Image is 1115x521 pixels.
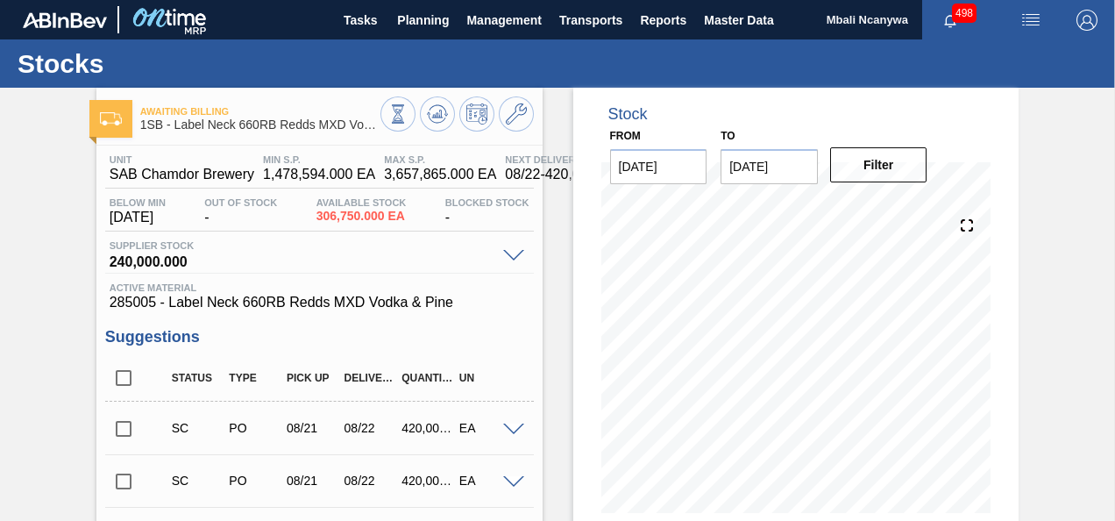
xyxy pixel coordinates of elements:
[316,210,407,223] span: 306,750.000 EA
[505,167,642,182] span: 08/22 - 420,000.000 EA
[282,474,344,488] div: 08/21/2025
[110,167,254,182] span: SAB Chamdor Brewery
[110,154,254,165] span: Unit
[704,10,773,31] span: Master Data
[397,474,458,488] div: 420,000.000
[140,106,380,117] span: Awaiting Billing
[340,421,401,435] div: 08/22/2025
[384,154,496,165] span: MAX S.P.
[340,474,401,488] div: 08/22/2025
[105,328,534,346] h3: Suggestions
[263,154,375,165] span: MIN S.P.
[505,154,642,165] span: Next Delivery
[1020,10,1041,31] img: userActions
[466,10,542,31] span: Management
[224,474,286,488] div: Purchase order
[384,167,496,182] span: 3,657,865.000 EA
[110,240,494,251] span: Supplier Stock
[380,96,415,132] button: Stocks Overview
[110,197,166,208] span: Below Min
[922,8,978,32] button: Notifications
[167,372,229,384] div: Status
[167,474,229,488] div: Suggestion Created
[420,96,455,132] button: Update Chart
[721,130,735,142] label: to
[1076,10,1097,31] img: Logout
[445,197,529,208] span: Blocked Stock
[455,474,516,488] div: EA
[559,10,622,31] span: Transports
[340,372,401,384] div: Delivery
[455,372,516,384] div: UN
[110,251,494,268] span: 240,000.000
[18,54,329,74] h1: Stocks
[23,12,107,28] img: TNhmsLtSVTkK8tSr43FrP2fwEKptu5GPRR3wAAAABJRU5ErkJggg==
[397,421,458,435] div: 420,000.000
[224,421,286,435] div: Purchase order
[640,10,686,31] span: Reports
[167,421,229,435] div: Suggestion Created
[459,96,494,132] button: Schedule Inventory
[110,282,529,293] span: Active Material
[263,167,375,182] span: 1,478,594.000 EA
[200,197,281,225] div: -
[441,197,534,225] div: -
[952,4,977,23] span: 498
[397,372,458,384] div: Quantity
[140,118,380,132] span: 1SB - Label Neck 660RB Redds MXD Vodka & Pine
[316,197,407,208] span: Available Stock
[282,421,344,435] div: 08/21/2025
[608,105,648,124] div: Stock
[110,295,529,310] span: 285005 - Label Neck 660RB Redds MXD Vodka & Pine
[721,149,818,184] input: mm/dd/yyyy
[110,210,166,225] span: [DATE]
[341,10,380,31] span: Tasks
[100,112,122,125] img: Ícone
[204,197,277,208] span: Out Of Stock
[830,147,927,182] button: Filter
[282,372,344,384] div: Pick up
[610,149,707,184] input: mm/dd/yyyy
[610,130,641,142] label: From
[397,10,449,31] span: Planning
[224,372,286,384] div: Type
[499,96,534,132] button: Go to Master Data / General
[455,421,516,435] div: EA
